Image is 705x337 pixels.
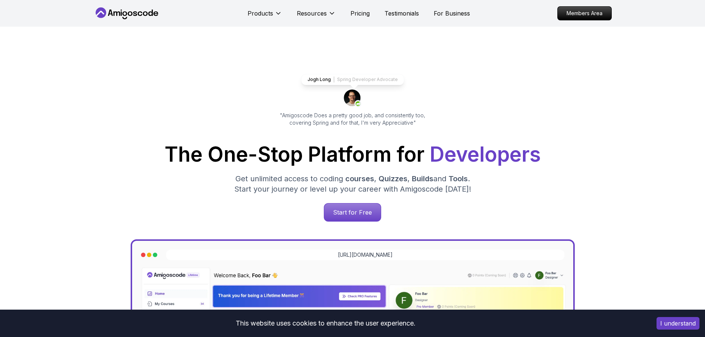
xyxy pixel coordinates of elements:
a: Start for Free [324,203,381,222]
span: courses [345,174,374,183]
a: Pricing [350,9,370,18]
p: Resources [297,9,327,18]
h1: The One-Stop Platform for [100,144,606,165]
p: Get unlimited access to coding , , and . Start your journey or level up your career with Amigosco... [228,173,477,194]
span: Tools [449,174,468,183]
span: Developers [430,142,541,166]
span: Builds [412,174,433,183]
p: Start for Free [324,203,381,221]
p: Jogh Long [308,77,331,82]
div: This website uses cookies to enhance the user experience. [6,315,645,331]
a: For Business [434,9,470,18]
img: josh long [344,90,362,107]
a: [URL][DOMAIN_NAME] [338,251,393,259]
button: Products [248,9,282,24]
button: Resources [297,9,336,24]
button: Accept cookies [657,317,699,330]
p: "Amigoscode Does a pretty good job, and consistently too, covering Spring and for that, I'm very ... [270,112,436,127]
p: Products [248,9,273,18]
a: Members Area [557,6,612,20]
a: Testimonials [385,9,419,18]
span: Quizzes [379,174,407,183]
p: Spring Developer Advocate [337,77,398,82]
p: Members Area [558,7,611,20]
